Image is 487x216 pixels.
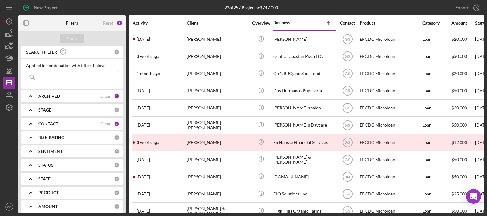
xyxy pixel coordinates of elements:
[187,31,248,47] div: [PERSON_NAME]
[345,37,350,42] text: GS
[273,134,334,150] div: En Hausse Financial Services
[345,55,350,59] text: GS
[187,117,248,133] div: [PERSON_NAME] [PERSON_NAME]
[449,2,484,14] button: Export
[187,66,248,82] div: [PERSON_NAME].
[137,123,150,127] time: 2024-09-08 22:41
[273,100,334,116] div: [PERSON_NAME]’s salon
[137,157,150,162] time: 2025-08-15 18:55
[360,117,421,133] div: EPCDC Microloan
[137,174,150,179] time: 2025-08-22 03:53
[273,117,334,133] div: [PERSON_NAME]’s Daycare
[38,163,54,168] b: STATUS
[360,21,421,25] div: Product
[137,71,160,76] time: 2025-07-24 17:57
[422,134,451,150] div: Loan
[187,186,248,202] div: [PERSON_NAME]
[18,2,64,14] button: New Project
[451,21,474,25] div: Amount
[187,21,248,25] div: Client
[38,135,64,140] b: RISK RATING
[187,169,248,185] div: [PERSON_NAME]
[114,135,119,140] div: 0
[66,34,78,43] div: Apply
[114,49,119,55] div: 0
[273,83,334,99] div: Dos Hermanos Pupuseria
[336,21,359,25] div: Contact
[114,162,119,168] div: 0
[38,176,51,181] b: STATE
[422,83,451,99] div: Loan
[100,94,111,99] div: Clear
[114,107,119,113] div: 0
[422,31,451,47] div: Loan
[360,134,421,150] div: EPCDC Microloan
[345,72,350,76] text: GS
[273,48,334,65] div: Central Coastan Pizza LLC
[451,186,474,202] div: $25,000
[422,151,451,168] div: Loan
[451,83,474,99] div: $50,000
[345,157,350,162] text: GS
[422,48,451,65] div: Loan
[451,48,474,65] div: $50,000
[466,189,481,204] div: Open Intercom Messenger
[38,149,62,154] b: SENTIMENT
[345,192,350,196] text: GR
[273,151,334,168] div: [PERSON_NAME] & [PERSON_NAME]
[451,134,474,150] div: $12,000
[66,21,78,25] b: Filters
[345,106,350,110] text: GS
[114,121,119,127] div: 3
[273,186,334,202] div: FLO Solutions, Inc.
[360,83,421,99] div: EPCDC Microloan
[345,209,350,214] text: GS
[451,117,474,133] div: $50,000
[133,21,186,25] div: Activity
[26,63,118,68] div: Applied in combination with filters below
[60,34,84,43] button: Apply
[187,100,248,116] div: [PERSON_NAME]
[187,134,248,150] div: [PERSON_NAME]
[38,108,51,112] b: STAGE
[273,20,304,25] div: Business
[345,89,350,93] text: GR
[422,66,451,82] div: Loan
[455,2,469,14] div: Export
[114,204,119,209] div: 0
[137,105,150,110] time: 2024-10-08 05:05
[114,93,119,99] div: 1
[137,191,150,196] time: 2025-07-09 18:09
[225,5,278,10] div: 22 of 257 Projects • $747,000
[187,48,248,65] div: [PERSON_NAME]
[137,209,150,214] time: 2025-06-16 18:03
[187,83,248,99] div: [PERSON_NAME]
[273,169,334,185] div: [DOMAIN_NAME]
[137,88,150,93] time: 2024-09-24 18:24
[422,117,451,133] div: Loan
[3,201,15,213] button: GS
[116,20,123,26] div: 4
[273,31,334,47] div: [PERSON_NAME]
[114,190,119,195] div: 0
[360,186,421,202] div: EPCDC Microloan
[451,151,474,168] div: $50,000
[250,21,273,25] div: Overview
[345,175,350,179] text: JM
[360,169,421,185] div: EPCDC Microloan
[137,54,159,59] time: 2025-08-08 01:03
[34,2,58,14] div: New Project
[38,94,60,99] b: ARCHIVED
[422,21,451,25] div: Category
[273,66,334,82] div: Cre's BBQ and Soul Food
[38,204,58,209] b: AMOUNT
[187,151,248,168] div: [PERSON_NAME]
[360,66,421,82] div: EPCDC Microloan
[422,100,451,116] div: Loan
[360,151,421,168] div: EPCDC Microloan
[451,100,474,116] div: $20,000
[451,169,474,185] div: $50,000
[137,140,159,145] time: 2025-08-07 21:53
[422,186,451,202] div: Loan
[114,149,119,154] div: 0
